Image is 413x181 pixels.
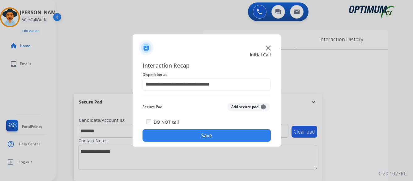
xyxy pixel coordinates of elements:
[154,119,179,125] label: DO NOT call
[261,104,266,109] span: +
[143,129,271,142] button: Save
[379,170,407,177] p: 0.20.1027RC
[228,103,270,111] button: Add secure pad+
[250,52,271,58] span: Initial Call
[143,61,271,71] span: Interaction Recap
[139,40,154,55] img: contactIcon
[143,71,271,78] span: Disposition as
[143,103,162,111] span: Secure Pad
